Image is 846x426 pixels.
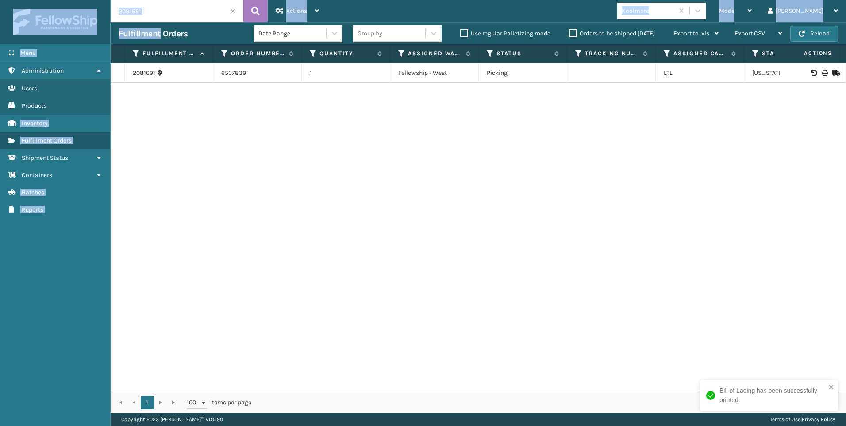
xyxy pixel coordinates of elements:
[358,29,382,38] div: Group by
[258,29,327,38] div: Date Range
[585,50,638,58] label: Tracking Number
[22,67,64,74] span: Administration
[121,413,223,426] p: Copyright 2023 [PERSON_NAME]™ v 1.0.190
[187,396,251,409] span: items per page
[22,120,48,127] span: Inventory
[213,63,302,83] td: 6537839
[141,396,154,409] a: 1
[776,46,838,61] span: Actions
[142,50,196,58] label: Fulfillment Order Id
[408,50,461,58] label: Assigned Warehouse
[286,7,307,15] span: Actions
[231,50,285,58] label: Order Number
[22,137,72,144] span: Fulfillment Orders
[319,50,373,58] label: Quantity
[187,398,200,407] span: 100
[828,383,834,392] button: close
[811,70,816,76] i: Void BOL
[762,50,815,58] label: State
[390,63,479,83] td: Fellowship - West
[622,6,674,15] div: Koolmore
[479,63,567,83] td: Picking
[20,49,36,57] span: Menu
[656,63,744,83] td: LTL
[673,50,727,58] label: Assigned Carrier Service
[734,30,765,37] span: Export CSV
[790,26,838,42] button: Reload
[22,85,37,92] span: Users
[22,154,68,162] span: Shipment Status
[22,189,44,196] span: Batches
[22,206,43,213] span: Reports
[719,386,826,405] div: Bill of Lading has been successfully printed.
[264,398,836,407] div: 1 - 1 of 1 items
[569,30,655,37] label: Orders to be shipped [DATE]
[119,28,188,39] h3: Fulfillment Orders
[22,171,52,179] span: Containers
[133,69,155,77] a: 2081691
[673,30,709,37] span: Export to .xls
[822,70,827,76] i: Print BOL
[719,7,734,15] span: Mode
[460,30,550,37] label: Use regular Palletizing mode
[13,9,97,35] img: logo
[744,63,833,83] td: [US_STATE]
[302,63,390,83] td: 1
[22,102,46,109] span: Products
[832,70,838,76] i: Mark as Shipped
[496,50,550,58] label: Status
